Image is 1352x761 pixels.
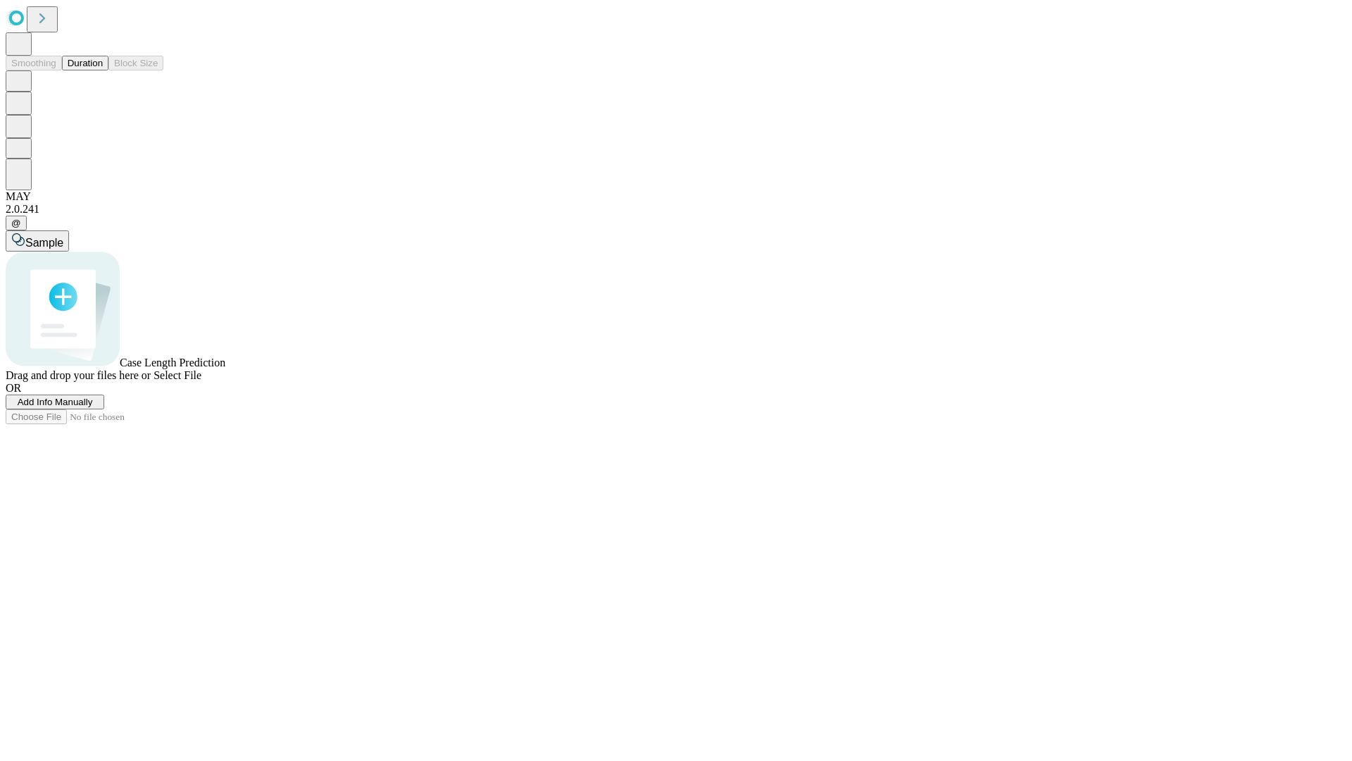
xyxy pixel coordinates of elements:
[6,230,69,252] button: Sample
[154,369,201,381] span: Select File
[6,203,1346,216] div: 2.0.241
[62,56,108,70] button: Duration
[6,369,151,381] span: Drag and drop your files here or
[6,382,21,394] span: OR
[11,218,21,228] span: @
[6,216,27,230] button: @
[6,190,1346,203] div: MAY
[25,237,63,249] span: Sample
[6,56,62,70] button: Smoothing
[18,397,93,407] span: Add Info Manually
[120,357,225,369] span: Case Length Prediction
[108,56,163,70] button: Block Size
[6,395,104,409] button: Add Info Manually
